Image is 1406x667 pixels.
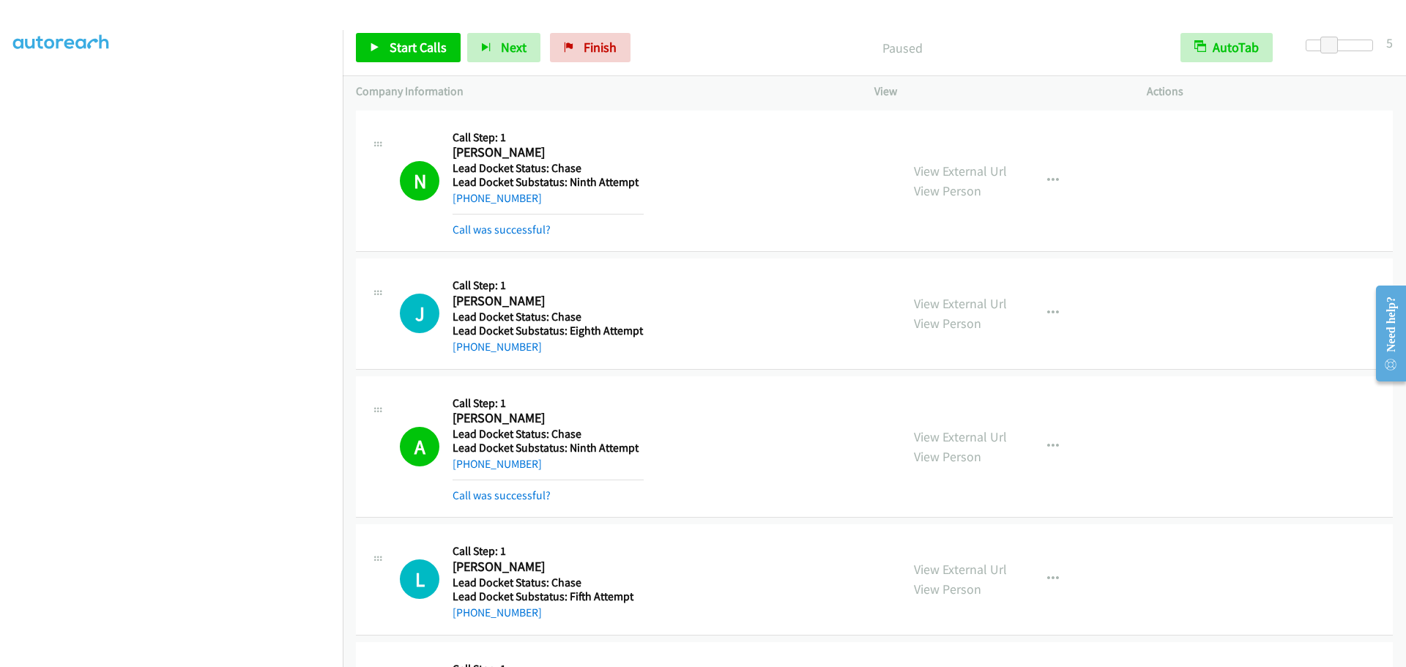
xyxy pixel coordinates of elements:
iframe: Resource Center [1364,275,1406,392]
a: [PHONE_NUMBER] [453,191,542,205]
a: View External Url [914,428,1007,445]
a: View External Url [914,295,1007,312]
h1: N [400,161,439,201]
div: 5 [1386,33,1393,53]
div: The call is yet to be attempted [400,559,439,599]
button: Next [467,33,540,62]
h5: Call Step: 1 [453,396,644,411]
a: View External Url [914,163,1007,179]
h2: [PERSON_NAME] [453,144,644,161]
button: AutoTab [1180,33,1273,62]
a: Finish [550,33,631,62]
p: View [874,83,1120,100]
h5: Lead Docket Status: Chase [453,310,644,324]
h5: Call Step: 1 [453,278,644,293]
a: Call was successful? [453,223,551,236]
a: View External Url [914,561,1007,578]
p: Paused [650,38,1154,58]
h5: Lead Docket Status: Chase [453,575,644,590]
h2: [PERSON_NAME] [453,410,644,427]
h5: Lead Docket Substatus: Ninth Attempt [453,441,644,455]
a: View Person [914,182,981,199]
h2: [PERSON_NAME] [453,559,644,575]
a: View Person [914,448,981,465]
h5: Lead Docket Status: Chase [453,161,644,176]
p: Actions [1147,83,1393,100]
a: [PHONE_NUMBER] [453,457,542,471]
h1: J [400,294,439,333]
span: Next [501,39,527,56]
a: [PHONE_NUMBER] [453,340,542,354]
h5: Lead Docket Substatus: Ninth Attempt [453,175,644,190]
div: The call is yet to be attempted [400,294,439,333]
a: Start Calls [356,33,461,62]
a: View Person [914,581,981,597]
p: Company Information [356,83,848,100]
span: Start Calls [390,39,447,56]
h5: Call Step: 1 [453,130,644,145]
a: View Person [914,315,981,332]
h5: Lead Docket Substatus: Fifth Attempt [453,589,644,604]
h5: Lead Docket Substatus: Eighth Attempt [453,324,644,338]
h1: L [400,559,439,599]
h1: A [400,427,439,466]
h5: Call Step: 1 [453,544,644,559]
a: Call was successful? [453,488,551,502]
h2: [PERSON_NAME] [453,293,644,310]
span: Finish [584,39,617,56]
h5: Lead Docket Status: Chase [453,427,644,441]
a: [PHONE_NUMBER] [453,605,542,619]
